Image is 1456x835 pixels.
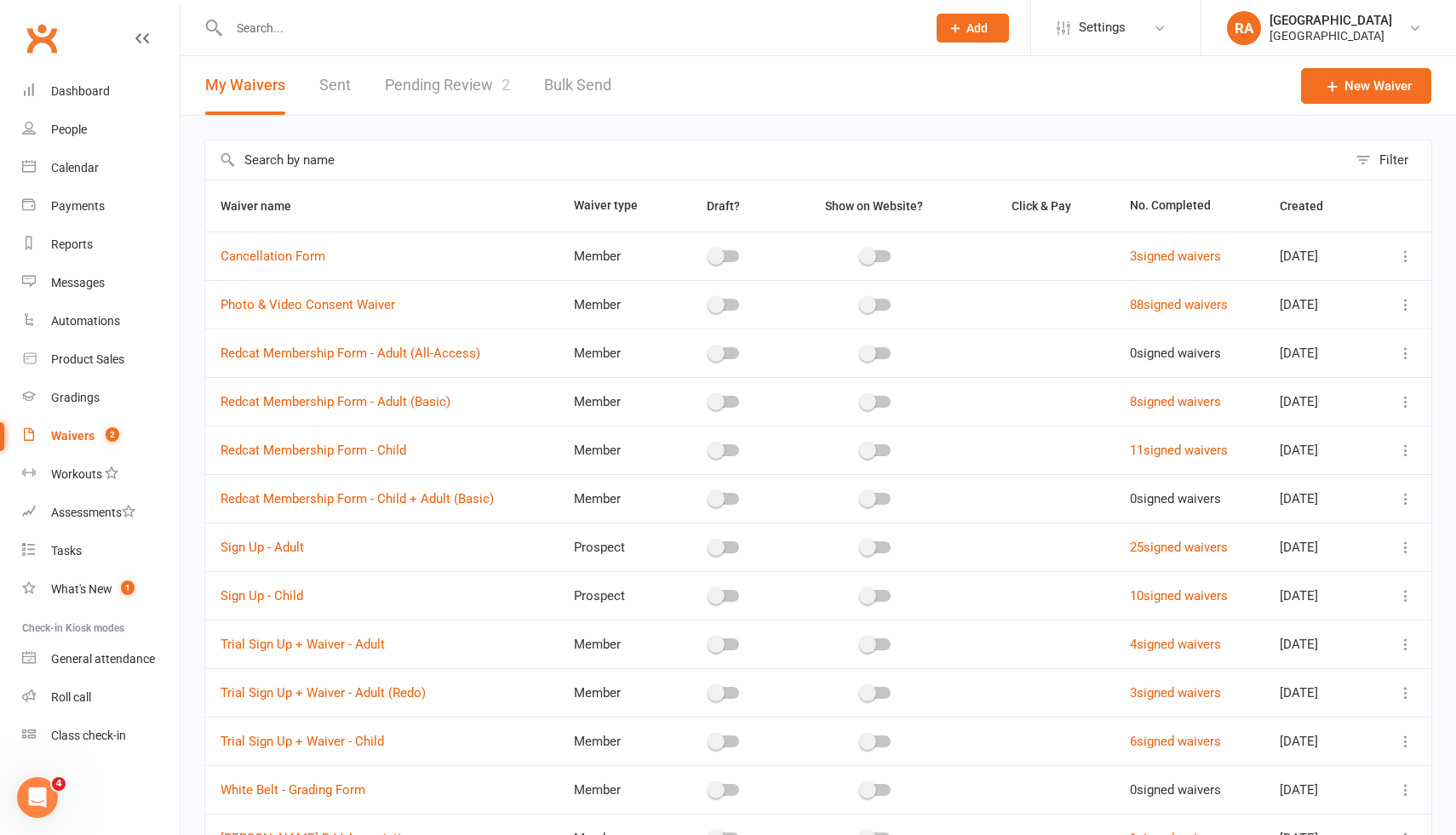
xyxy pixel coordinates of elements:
[17,777,58,818] iframe: Intercom live chat
[51,729,126,742] div: Class check-in
[1130,588,1228,603] a: 10signed waivers
[1130,637,1221,652] a: 4signed waivers
[51,123,87,136] div: People
[221,443,406,458] a: Redcat Membership Form - Child
[22,264,180,302] a: Messages
[1130,685,1221,701] a: 3signed waivers
[22,455,180,494] a: Workouts
[22,678,180,717] a: Roll call
[22,72,180,111] a: Dashboard
[810,196,942,216] button: Show on Website?
[559,329,668,377] td: Member
[385,56,510,115] a: Pending Review2
[1264,232,1373,280] td: [DATE]
[221,297,395,312] a: Photo & Video Consent Waiver
[1264,765,1373,814] td: [DATE]
[559,474,668,523] td: Member
[1130,297,1228,312] a: 88signed waivers
[221,394,450,409] a: Redcat Membership Form - Adult (Basic)
[221,782,365,798] a: White Belt - Grading Form
[1264,329,1373,377] td: [DATE]
[51,161,99,174] div: Calendar
[1130,491,1221,506] span: 0 signed waivers
[221,346,480,361] a: Redcat Membership Form - Adult (All-Access)
[221,685,426,701] a: Trial Sign Up + Waiver - Adult (Redo)
[1130,346,1221,361] span: 0 signed waivers
[22,570,180,609] a: What's New1
[1115,180,1264,232] th: No. Completed
[1280,199,1342,213] span: Created
[205,140,1347,180] input: Search by name
[559,620,668,668] td: Member
[221,734,384,749] a: Trial Sign Up + Waiver - Child
[996,196,1090,216] button: Click & Pay
[559,668,668,717] td: Member
[221,588,303,603] a: Sign Up - Child
[559,377,668,426] td: Member
[1130,540,1228,555] a: 25signed waivers
[1264,523,1373,571] td: [DATE]
[559,426,668,474] td: Member
[22,494,180,532] a: Assessments
[22,379,180,417] a: Gradings
[1227,11,1261,45] div: RA
[825,199,923,213] span: Show on Website?
[1264,377,1373,426] td: [DATE]
[1301,68,1431,104] a: New Waiver
[1264,280,1373,329] td: [DATE]
[51,352,124,366] div: Product Sales
[319,56,351,115] a: Sent
[22,717,180,755] a: Class kiosk mode
[22,149,180,187] a: Calendar
[221,196,310,216] button: Waiver name
[1379,150,1408,170] div: Filter
[121,580,135,595] span: 1
[22,417,180,455] a: Waivers 2
[22,187,180,226] a: Payments
[707,199,740,213] span: Draft?
[221,249,325,264] a: Cancellation Form
[559,280,668,329] td: Member
[51,582,112,596] div: What's New
[1270,13,1392,28] div: [GEOGRAPHIC_DATA]
[22,340,180,379] a: Product Sales
[691,196,759,216] button: Draft?
[544,56,611,115] a: Bulk Send
[51,690,91,704] div: Roll call
[51,429,95,443] div: Waivers
[1270,28,1392,43] div: [GEOGRAPHIC_DATA]
[1130,734,1221,749] a: 6signed waivers
[1264,620,1373,668] td: [DATE]
[52,777,66,791] span: 4
[1079,9,1126,47] span: Settings
[1264,426,1373,474] td: [DATE]
[1012,199,1071,213] span: Click & Pay
[1280,196,1342,216] button: Created
[51,391,100,404] div: Gradings
[559,571,668,620] td: Prospect
[51,199,105,213] div: Payments
[221,199,310,213] span: Waiver name
[221,637,385,652] a: Trial Sign Up + Waiver - Adult
[559,717,668,765] td: Member
[1347,140,1431,180] button: Filter
[1264,668,1373,717] td: [DATE]
[1264,717,1373,765] td: [DATE]
[1130,782,1221,798] span: 0 signed waivers
[51,467,102,481] div: Workouts
[1130,249,1221,264] a: 3signed waivers
[559,232,668,280] td: Member
[937,14,1009,43] button: Add
[51,237,93,251] div: Reports
[22,111,180,149] a: People
[51,652,155,666] div: General attendance
[106,427,119,442] span: 2
[22,640,180,678] a: General attendance kiosk mode
[22,302,180,340] a: Automations
[51,84,110,98] div: Dashboard
[221,491,494,506] a: Redcat Membership Form - Child + Adult (Basic)
[224,16,914,40] input: Search...
[51,506,135,519] div: Assessments
[1264,571,1373,620] td: [DATE]
[559,180,668,232] th: Waiver type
